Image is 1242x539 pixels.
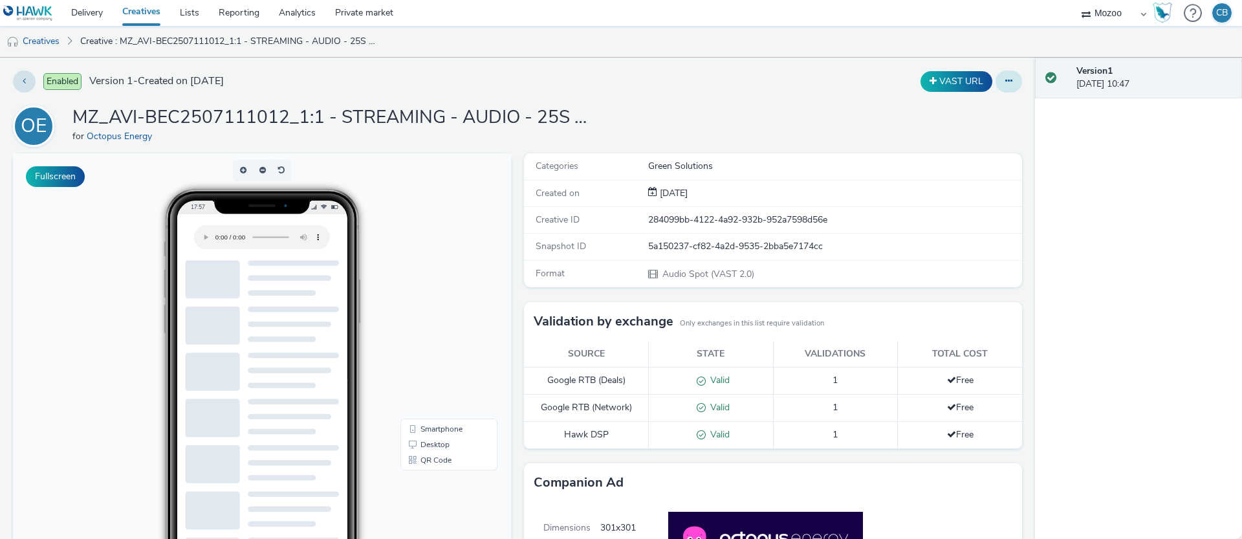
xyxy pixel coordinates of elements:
[649,341,774,368] th: State
[706,428,730,441] span: Valid
[947,374,974,386] span: Free
[1076,65,1113,77] strong: Version 1
[706,401,730,413] span: Valid
[536,214,580,226] span: Creative ID
[408,272,450,280] span: Smartphone
[833,428,838,441] span: 1
[947,401,974,413] span: Free
[917,71,996,92] div: Duplicate the creative as a VAST URL
[648,160,1021,173] div: Green Solutions
[3,5,53,21] img: undefined Logo
[833,374,838,386] span: 1
[6,36,19,49] img: audio
[661,268,754,280] span: Audio Spot (VAST 2.0)
[72,105,590,130] h1: MZ_AVI-BEC2507111012_1:1 - STREAMING - AUDIO - 25S - JUILLET - 2025
[89,74,224,89] span: Version 1 - Created on [DATE]
[1153,3,1172,23] img: Hawk Academy
[390,268,482,283] li: Smartphone
[536,160,578,172] span: Categories
[1153,3,1177,23] a: Hawk Academy
[680,318,824,329] small: Only exchanges in this list require validation
[13,120,60,132] a: OE
[524,395,649,422] td: Google RTB (Network)
[408,287,437,295] span: Desktop
[706,374,730,386] span: Valid
[178,50,192,57] span: 17:57
[21,108,47,144] div: OE
[536,267,565,280] span: Format
[74,26,384,57] a: Creative : MZ_AVI-BEC2507111012_1:1 - STREAMING - AUDIO - 25S - JUILLET - 2025
[657,187,688,199] span: [DATE]
[534,473,624,492] h3: Companion Ad
[534,312,673,331] h3: Validation by exchange
[536,187,580,199] span: Created on
[898,341,1023,368] th: Total cost
[72,130,87,142] span: for
[1076,65,1232,91] div: [DATE] 10:47
[1216,3,1228,23] div: CB
[524,368,649,395] td: Google RTB (Deals)
[657,187,688,200] div: Creation 11 July 2025, 10:47
[524,341,649,368] th: Source
[648,214,1021,226] div: 284099bb-4122-4a92-932b-952a7598d56e
[390,283,482,299] li: Desktop
[87,130,157,142] a: Octopus Energy
[773,341,898,368] th: Validations
[26,166,85,187] button: Fullscreen
[947,428,974,441] span: Free
[833,401,838,413] span: 1
[921,71,992,92] button: VAST URL
[648,240,1021,253] div: 5a150237-cf82-4a2d-9535-2bba5e7174cc
[524,421,649,448] td: Hawk DSP
[408,303,439,311] span: QR Code
[536,240,586,252] span: Snapshot ID
[390,299,482,314] li: QR Code
[43,73,82,90] span: Enabled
